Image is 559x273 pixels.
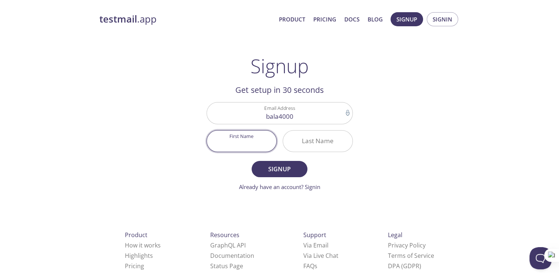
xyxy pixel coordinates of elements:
a: Status Page [210,262,243,270]
span: Signup [260,164,299,174]
h1: Signup [250,55,309,77]
a: testmail.app [99,13,273,26]
span: Legal [388,231,402,239]
a: DPA (GDPR) [388,262,421,270]
a: Pricing [313,14,336,24]
span: s [314,262,317,270]
span: Support [303,231,326,239]
a: Highlights [125,252,153,260]
a: Via Email [303,241,328,249]
a: Via Live Chat [303,252,338,260]
a: FAQ [303,262,317,270]
a: GraphQL API [210,241,246,249]
button: Signin [427,12,458,26]
a: Blog [368,14,383,24]
span: Signin [433,14,452,24]
a: Docs [344,14,359,24]
h2: Get setup in 30 seconds [207,84,353,96]
a: How it works [125,241,161,249]
button: Signup [252,161,307,177]
a: Terms of Service [388,252,434,260]
a: Product [279,14,305,24]
button: Signup [391,12,423,26]
span: Resources [210,231,239,239]
span: Signup [396,14,417,24]
a: Already have an account? Signin [239,183,320,191]
strong: testmail [99,13,137,26]
span: Product [125,231,147,239]
iframe: Help Scout Beacon - Open [529,247,552,269]
a: Privacy Policy [388,241,426,249]
a: Pricing [125,262,144,270]
a: Documentation [210,252,254,260]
